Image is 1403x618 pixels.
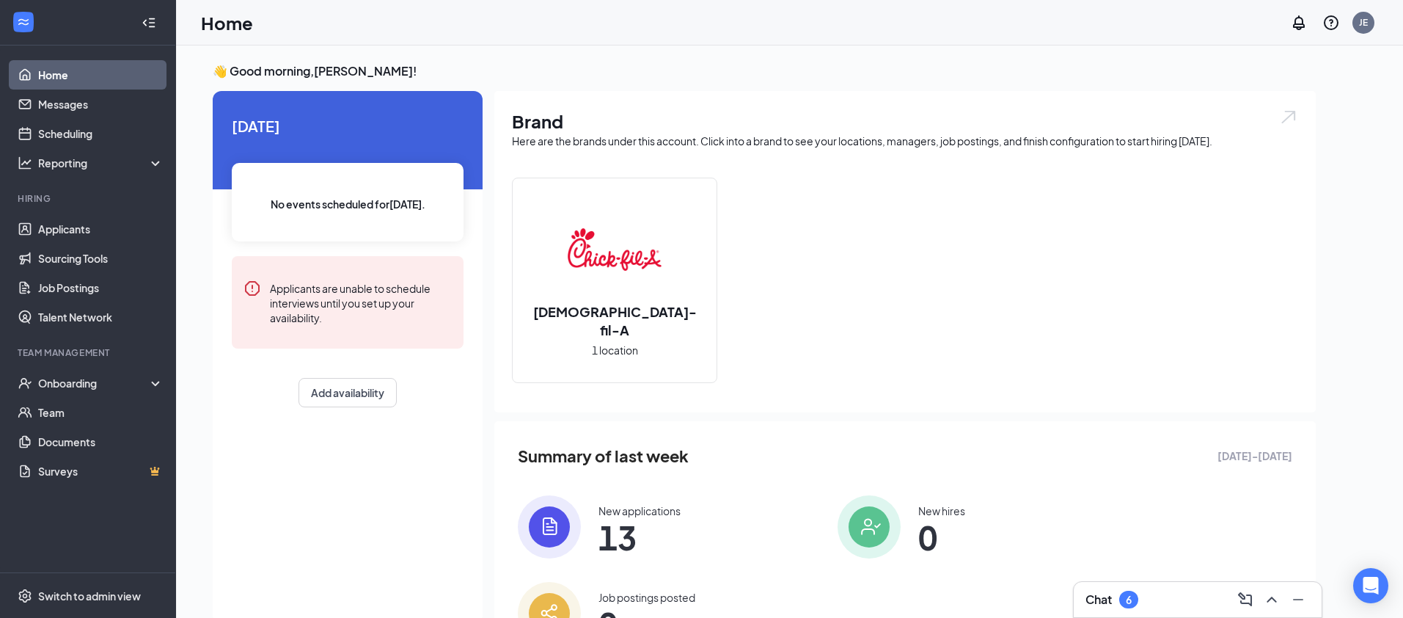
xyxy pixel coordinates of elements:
[16,15,31,29] svg: WorkstreamLogo
[598,590,695,605] div: Job postings posted
[1279,109,1298,126] img: open.6027fd2a22e1237b5b06.svg
[1286,588,1310,611] button: Minimize
[18,589,32,603] svg: Settings
[1353,568,1388,603] div: Open Intercom Messenger
[512,109,1298,134] h1: Brand
[38,119,164,148] a: Scheduling
[271,196,425,212] span: No events scheduled for [DATE] .
[201,10,253,35] h1: Home
[38,589,141,603] div: Switch to admin view
[1260,588,1283,611] button: ChevronUp
[518,495,581,559] img: icon
[270,280,452,325] div: Applicants are unable to schedule interviews until you set up your availability.
[18,156,32,170] svg: Analysis
[142,15,156,30] svg: Collapse
[38,156,164,170] div: Reporting
[1263,591,1281,608] svg: ChevronUp
[598,524,681,550] span: 13
[38,427,164,457] a: Documents
[298,378,397,407] button: Add availability
[1322,14,1340,32] svg: QuestionInfo
[18,192,161,205] div: Hiring
[38,398,164,427] a: Team
[38,302,164,332] a: Talent Network
[213,63,1316,79] h3: 👋 Good morning, [PERSON_NAME] !
[1126,594,1132,606] div: 6
[243,280,261,297] svg: Error
[1234,588,1257,611] button: ComposeMessage
[18,346,161,359] div: Team Management
[18,376,32,390] svg: UserCheck
[38,244,164,273] a: Sourcing Tools
[38,376,151,390] div: Onboarding
[38,90,164,119] a: Messages
[1237,591,1254,608] svg: ComposeMessage
[38,214,164,244] a: Applicants
[838,495,901,559] img: icon
[1359,16,1368,29] div: JE
[513,302,717,339] h2: [DEMOGRAPHIC_DATA]-fil-A
[592,342,638,358] span: 1 location
[598,504,681,518] div: New applications
[38,273,164,302] a: Job Postings
[518,443,689,469] span: Summary of last week
[1290,14,1308,32] svg: Notifications
[232,114,464,137] span: [DATE]
[1085,592,1112,608] h3: Chat
[38,457,164,486] a: SurveysCrown
[512,134,1298,148] div: Here are the brands under this account. Click into a brand to see your locations, managers, job p...
[1217,448,1292,464] span: [DATE] - [DATE]
[568,203,662,297] img: Chick-fil-A
[38,60,164,90] a: Home
[918,524,965,550] span: 0
[1289,591,1307,608] svg: Minimize
[918,504,965,518] div: New hires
